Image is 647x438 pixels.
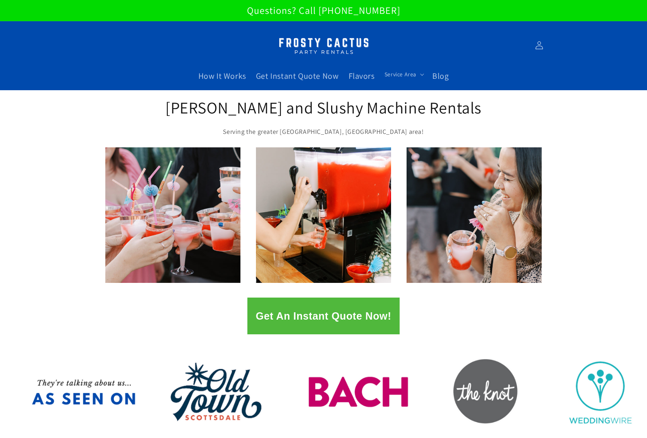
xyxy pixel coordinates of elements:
h2: [PERSON_NAME] and Slushy Machine Rentals [165,97,483,118]
button: Get An Instant Quote Now! [247,298,399,334]
span: Service Area [385,71,416,78]
a: Blog [427,66,454,86]
span: How It Works [198,71,246,81]
a: How It Works [193,66,251,86]
span: Blog [432,71,449,81]
span: Flavors [349,71,375,81]
a: Flavors [344,66,380,86]
span: Get Instant Quote Now [256,71,339,81]
p: Serving the greater [GEOGRAPHIC_DATA], [GEOGRAPHIC_DATA] area! [165,126,483,138]
a: Get Instant Quote Now [251,66,344,86]
img: Margarita Machine Rental in Scottsdale, Phoenix, Tempe, Chandler, Gilbert, Mesa and Maricopa [273,33,375,58]
summary: Service Area [380,66,427,83]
